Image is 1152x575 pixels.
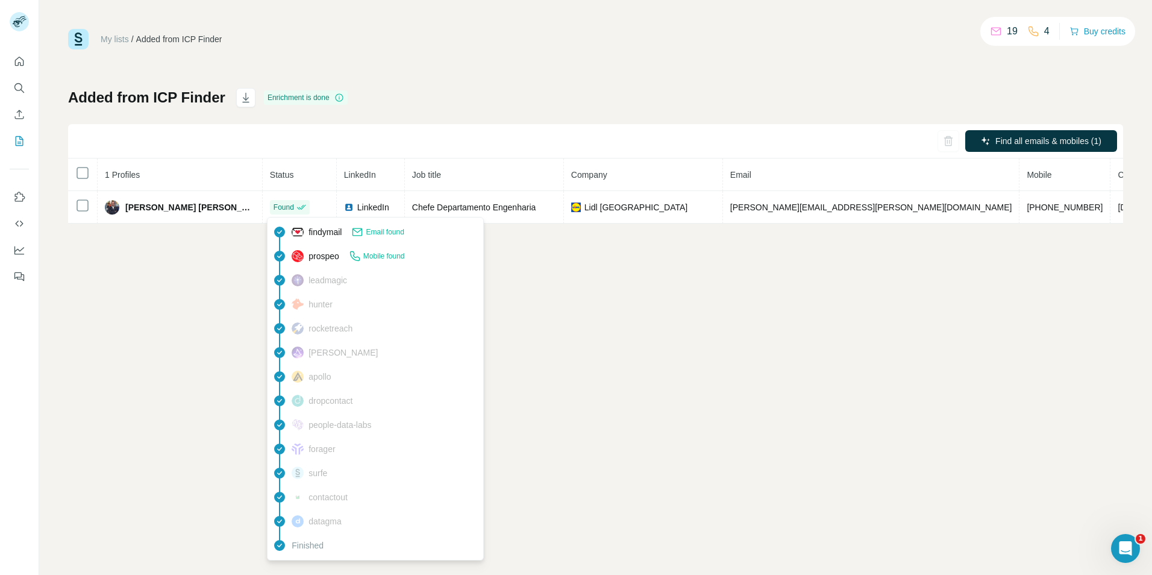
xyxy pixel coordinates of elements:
[308,395,352,407] span: dropcontact
[1027,170,1051,180] span: Mobile
[1007,24,1018,39] p: 19
[1044,24,1050,39] p: 4
[730,170,751,180] span: Email
[730,203,1012,212] span: [PERSON_NAME][EMAIL_ADDRESS][PERSON_NAME][DOMAIN_NAME]
[136,33,222,45] div: Added from ICP Finder
[101,34,129,44] a: My lists
[292,467,304,479] img: provider surfe logo
[366,227,404,237] span: Email found
[292,371,304,383] img: provider apollo logo
[10,213,29,234] button: Use Surfe API
[308,322,352,335] span: rocketreach
[10,239,29,261] button: Dashboard
[10,130,29,152] button: My lists
[292,250,304,262] img: provider prospeo logo
[308,443,335,455] span: forager
[571,170,607,180] span: Company
[965,130,1117,152] button: Find all emails & mobiles (1)
[292,226,304,238] img: provider findymail logo
[1027,203,1103,212] span: [PHONE_NUMBER]
[68,88,225,107] h1: Added from ICP Finder
[1136,534,1145,544] span: 1
[412,170,441,180] span: Job title
[308,371,331,383] span: apollo
[270,170,294,180] span: Status
[308,274,347,286] span: leadmagic
[584,201,687,213] span: Lidl [GEOGRAPHIC_DATA]
[292,539,324,551] span: Finished
[10,186,29,208] button: Use Surfe on LinkedIn
[264,90,348,105] div: Enrichment is done
[10,266,29,287] button: Feedback
[1069,23,1125,40] button: Buy credits
[292,443,304,455] img: provider forager logo
[125,201,255,213] span: [PERSON_NAME] [PERSON_NAME]
[357,201,389,213] span: LinkedIn
[308,491,348,503] span: contactout
[1111,534,1140,563] iframe: Intercom live chat
[292,395,304,407] img: provider dropcontact logo
[344,170,376,180] span: LinkedIn
[995,135,1101,147] span: Find all emails & mobiles (1)
[308,347,378,359] span: [PERSON_NAME]
[292,515,304,527] img: provider datagma logo
[308,419,371,431] span: people-data-labs
[571,203,581,212] img: company-logo
[292,419,304,430] img: provider people-data-labs logo
[292,347,304,359] img: provider wiza logo
[105,200,119,215] img: Avatar
[344,203,354,212] img: LinkedIn logo
[68,29,89,49] img: Surfe Logo
[105,170,140,180] span: 1 Profiles
[308,467,327,479] span: surfe
[10,104,29,125] button: Enrich CSV
[363,251,405,262] span: Mobile found
[412,203,536,212] span: Chefe Departamento Engenharia
[292,494,304,500] img: provider contactout logo
[292,298,304,309] img: provider hunter logo
[131,33,134,45] li: /
[308,226,342,238] span: findymail
[292,274,304,286] img: provider leadmagic logo
[292,322,304,335] img: provider rocketreach logo
[308,298,333,310] span: hunter
[308,515,341,527] span: datagma
[10,77,29,99] button: Search
[274,202,294,213] span: Found
[308,250,339,262] span: prospeo
[10,51,29,72] button: Quick start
